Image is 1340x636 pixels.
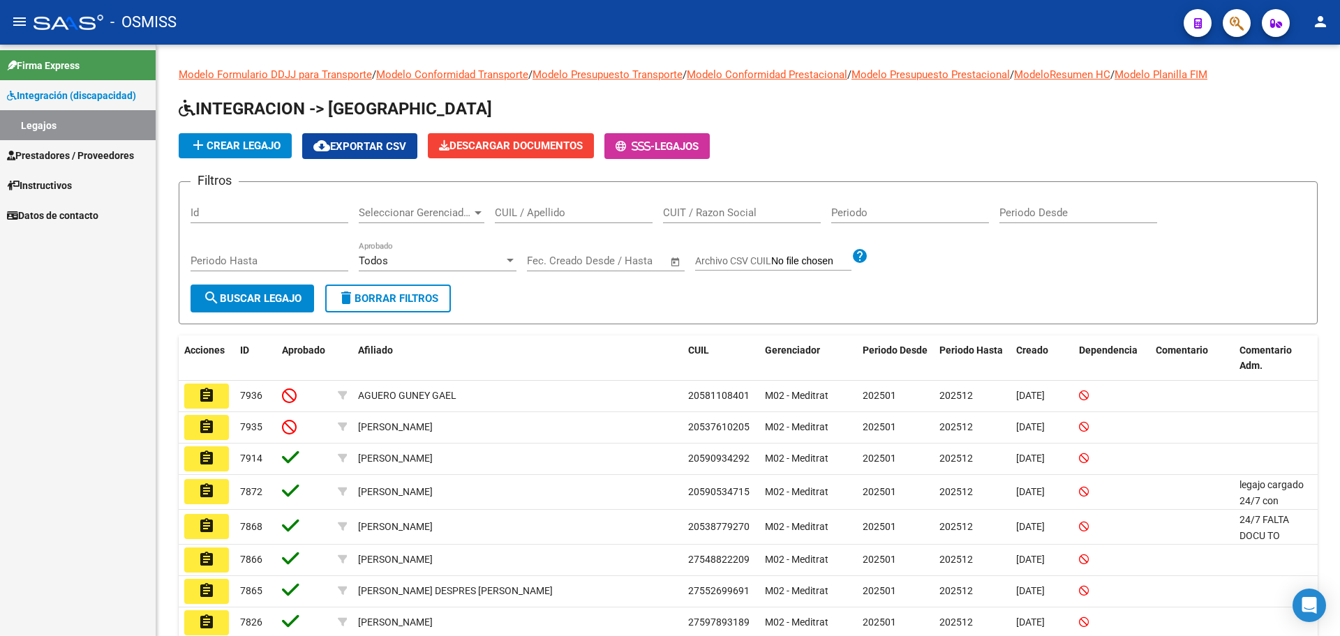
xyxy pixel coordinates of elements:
[179,99,492,119] span: INTEGRACION -> [GEOGRAPHIC_DATA]
[863,486,896,497] span: 202501
[203,292,301,305] span: Buscar Legajo
[765,616,828,628] span: M02 - Meditrat
[7,208,98,223] span: Datos de contacto
[688,554,750,565] span: 27548822209
[1239,514,1304,636] span: 24/7 FALTA DOCU TO CAMBIAR PLANILLA DE COFORMIDAD- ENMENDADA SIN SALVAR MUY NOTORIO
[1016,585,1045,596] span: [DATE]
[7,88,136,103] span: Integración (discapacidad)
[439,139,583,152] span: Descargar Documentos
[939,616,973,628] span: 202512
[179,335,234,381] datatable-header-cell: Acciones
[1016,521,1045,532] span: [DATE]
[11,13,28,30] mat-icon: menu
[765,344,820,356] span: Gerenciador
[198,387,215,404] mat-icon: assignment
[338,289,355,306] mat-icon: delete
[851,68,1010,81] a: Modelo Presupuesto Prestacional
[765,521,828,532] span: M02 - Meditrat
[358,484,433,500] div: [PERSON_NAME]
[863,344,928,356] span: Periodo Desde
[688,390,750,401] span: 20581108401
[276,335,332,381] datatable-header-cell: Aprobado
[191,171,239,190] h3: Filtros
[184,344,225,356] span: Acciones
[1115,68,1207,81] a: Modelo Planilla FIM
[1016,421,1045,432] span: [DATE]
[302,133,417,159] button: Exportar CSV
[198,483,215,499] mat-icon: assignment
[683,335,759,381] datatable-header-cell: CUIL
[358,614,433,630] div: [PERSON_NAME]
[240,554,262,565] span: 7866
[110,7,177,38] span: - OSMISS
[1234,335,1318,381] datatable-header-cell: Comentario Adm.
[939,554,973,565] span: 202512
[1150,335,1234,381] datatable-header-cell: Comentario
[604,133,710,159] button: -Legajos
[358,388,456,404] div: AGUERO GUNEY GAEL
[1016,616,1045,628] span: [DATE]
[240,390,262,401] span: 7936
[939,421,973,432] span: 202512
[198,418,215,435] mat-icon: assignment
[313,137,330,154] mat-icon: cloud_download
[240,585,262,596] span: 7865
[198,582,215,599] mat-icon: assignment
[771,255,851,268] input: Archivo CSV CUIL
[688,616,750,628] span: 27597893189
[352,335,683,381] datatable-header-cell: Afiliado
[765,390,828,401] span: M02 - Meditrat
[668,254,684,270] button: Open calendar
[863,585,896,596] span: 202501
[203,289,220,306] mat-icon: search
[688,453,750,464] span: 20590934292
[376,68,528,81] a: Modelo Conformidad Transporte
[863,521,896,532] span: 202501
[1016,554,1045,565] span: [DATE]
[1016,453,1045,464] span: [DATE]
[198,517,215,534] mat-icon: assignment
[190,137,207,153] mat-icon: add
[240,521,262,532] span: 7868
[358,519,433,535] div: [PERSON_NAME]
[765,585,828,596] span: M02 - Meditrat
[1156,344,1208,356] span: Comentario
[1312,13,1329,30] mat-icon: person
[616,140,655,153] span: -
[527,255,572,267] input: Start date
[358,419,433,435] div: [PERSON_NAME]
[939,486,973,497] span: 202512
[934,335,1011,381] datatable-header-cell: Periodo Hasta
[688,421,750,432] span: 20537610205
[191,285,314,312] button: Buscar Legajo
[688,344,709,356] span: CUIL
[857,335,934,381] datatable-header-cell: Periodo Desde
[688,486,750,497] span: 20590534715
[533,68,683,81] a: Modelo Presupuesto Transporte
[939,390,973,401] span: 202512
[1014,68,1110,81] a: ModeloResumen HC
[359,255,388,267] span: Todos
[765,554,828,565] span: M02 - Meditrat
[325,285,451,312] button: Borrar Filtros
[939,585,973,596] span: 202512
[7,178,72,193] span: Instructivos
[282,344,325,356] span: Aprobado
[240,421,262,432] span: 7935
[7,58,80,73] span: Firma Express
[1016,390,1045,401] span: [DATE]
[313,140,406,153] span: Exportar CSV
[234,335,276,381] datatable-header-cell: ID
[198,551,215,568] mat-icon: assignment
[863,421,896,432] span: 202501
[179,68,372,81] a: Modelo Formulario DDJJ para Transporte
[939,521,973,532] span: 202512
[1293,589,1326,622] div: Open Intercom Messenger
[240,616,262,628] span: 7826
[863,390,896,401] span: 202501
[655,140,699,153] span: Legajos
[190,139,281,152] span: Crear Legajo
[695,255,771,266] span: Archivo CSV CUIL
[198,614,215,630] mat-icon: assignment
[1079,344,1138,356] span: Dependencia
